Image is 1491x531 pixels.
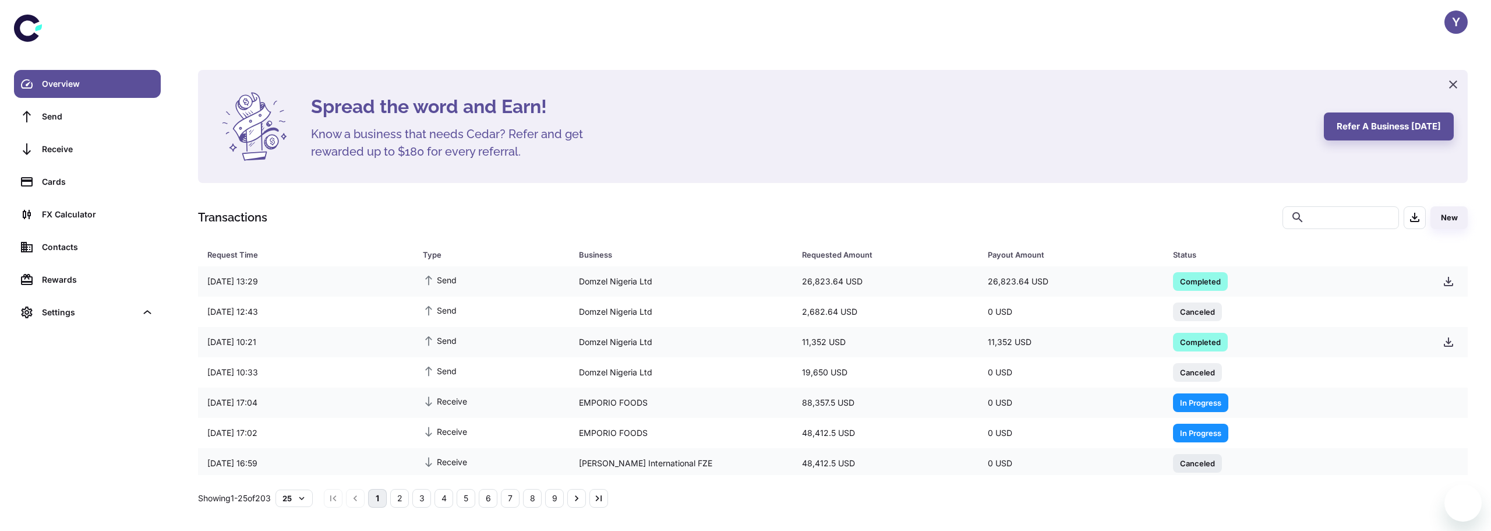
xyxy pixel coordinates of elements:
span: Type [423,247,565,263]
span: Send [423,304,457,317]
span: Send [423,273,457,286]
div: Domzel Nigeria Ltd [570,331,793,353]
span: Request Time [207,247,409,263]
div: Rewards [42,273,154,286]
div: EMPORIO FOODS [570,392,793,414]
div: 2,682.64 USD [793,301,978,323]
div: Domzel Nigeria Ltd [570,361,793,384]
button: Refer a business [DATE] [1324,112,1454,140]
button: Go to page 2 [390,489,409,508]
div: Send [42,110,154,123]
button: Go to page 7 [501,489,520,508]
div: [DATE] 10:21 [198,331,414,353]
span: Requested Amount [802,247,974,263]
div: 0 USD [978,452,1164,474]
h5: Know a business that needs Cedar? Refer and get rewarded up to $180 for every referral. [311,125,602,160]
button: Go to page 8 [523,489,542,508]
a: FX Calculator [14,201,161,228]
span: In Progress [1173,427,1228,438]
p: Showing 1-25 of 203 [198,492,271,505]
span: In Progress [1173,396,1228,408]
div: 26,823.64 USD [793,270,978,293]
span: Payout Amount [988,247,1160,263]
div: 48,412.5 USD [793,452,978,474]
button: 25 [275,490,313,507]
div: [DATE] 13:29 [198,270,414,293]
div: Payout Amount [988,247,1144,263]
a: Send [14,103,161,131]
div: Request Time [207,247,394,263]
div: Settings [14,298,161,326]
button: Go to page 4 [434,489,453,508]
h1: Transactions [198,209,267,226]
span: Send [423,364,457,377]
div: Receive [42,143,154,156]
iframe: לחצן לפתיחת חלון הודעות הטקסט [1444,484,1482,522]
span: Canceled [1173,366,1222,378]
div: Domzel Nigeria Ltd [570,301,793,323]
a: Contacts [14,233,161,261]
div: 11,352 USD [978,331,1164,353]
div: 11,352 USD [793,331,978,353]
button: Go to last page [589,489,608,508]
span: Canceled [1173,305,1222,317]
div: EMPORIO FOODS [570,422,793,444]
div: 88,357.5 USD [793,392,978,414]
button: New [1430,206,1468,229]
div: [PERSON_NAME] International FZE [570,452,793,474]
nav: pagination navigation [322,489,610,508]
div: Domzel Nigeria Ltd [570,270,793,293]
span: Receive [423,455,467,468]
div: [DATE] 16:59 [198,452,414,474]
span: Status [1173,247,1419,263]
div: Contacts [42,241,154,254]
div: [DATE] 10:33 [198,361,414,384]
div: 26,823.64 USD [978,270,1164,293]
a: Cards [14,168,161,196]
div: [DATE] 17:04 [198,392,414,414]
button: Go to next page [567,489,586,508]
button: Go to page 5 [457,489,475,508]
div: 0 USD [978,301,1164,323]
div: [DATE] 12:43 [198,301,414,323]
div: 0 USD [978,361,1164,384]
button: Go to page 6 [479,489,497,508]
span: Send [423,334,457,347]
div: [DATE] 17:02 [198,422,414,444]
div: Settings [42,306,136,319]
span: Completed [1173,275,1228,287]
div: Overview [42,78,154,90]
div: 0 USD [978,392,1164,414]
div: Type [423,247,550,263]
div: Cards [42,175,154,188]
div: FX Calculator [42,208,154,221]
button: Go to page 9 [545,489,564,508]
span: Receive [423,425,467,438]
div: 0 USD [978,422,1164,444]
a: Overview [14,70,161,98]
button: page 1 [368,489,387,508]
h4: Spread the word and Earn! [311,93,1310,121]
div: 19,650 USD [793,361,978,384]
a: Receive [14,135,161,163]
span: Completed [1173,336,1228,347]
button: Go to page 3 [412,489,431,508]
div: 48,412.5 USD [793,422,978,444]
span: Canceled [1173,457,1222,469]
div: Requested Amount [802,247,959,263]
div: Status [1173,247,1404,263]
button: Y [1444,10,1468,34]
a: Rewards [14,266,161,294]
span: Receive [423,395,467,407]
